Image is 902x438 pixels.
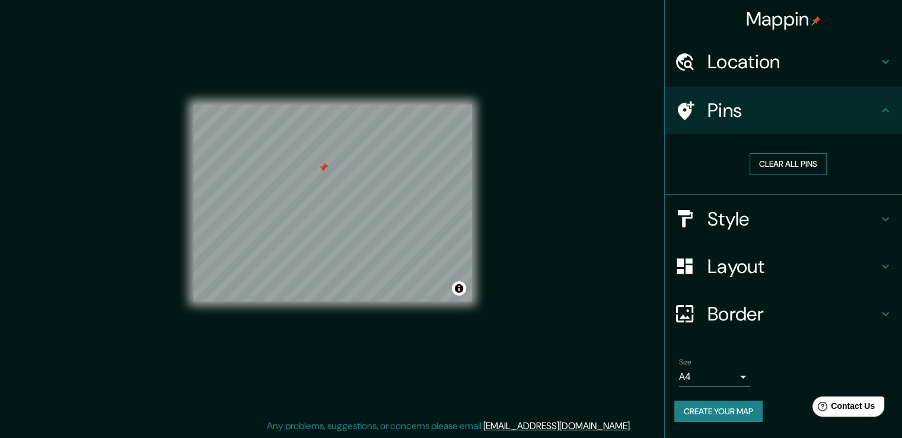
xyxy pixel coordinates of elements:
h4: Pins [707,99,878,122]
div: Border [665,290,902,338]
h4: Layout [707,255,878,278]
div: Style [665,195,902,243]
button: Clear all pins [750,153,827,175]
h4: Border [707,302,878,326]
label: Size [679,357,691,367]
div: . [632,419,633,433]
div: Layout [665,243,902,290]
div: A4 [679,367,750,386]
a: [EMAIL_ADDRESS][DOMAIN_NAME] [483,420,630,432]
h4: Style [707,207,878,231]
div: . [633,419,636,433]
h4: Mappin [746,7,821,31]
div: Pins [665,87,902,134]
canvas: Map [193,104,472,301]
img: pin-icon.png [811,16,821,26]
button: Create your map [674,401,763,423]
div: Location [665,38,902,85]
button: Toggle attribution [452,281,466,296]
iframe: Help widget launcher [796,392,889,425]
p: Any problems, suggestions, or concerns please email . [267,419,632,433]
h4: Location [707,50,878,74]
